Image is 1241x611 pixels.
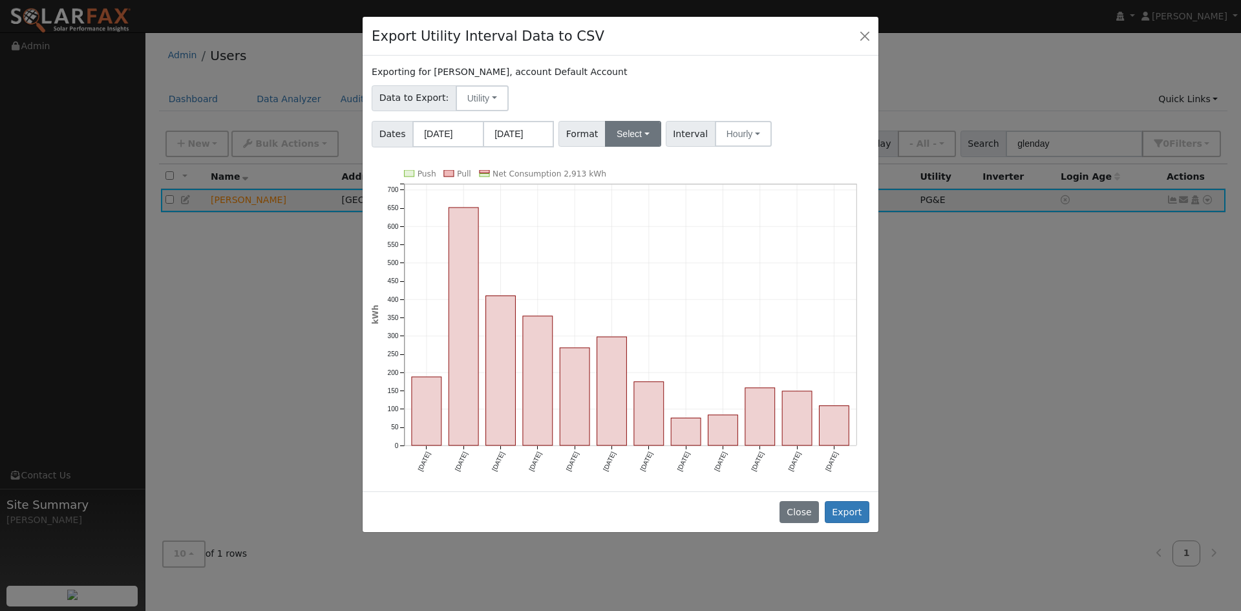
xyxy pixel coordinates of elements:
[523,316,553,445] rect: onclick=""
[824,450,839,472] text: [DATE]
[388,332,399,339] text: 300
[715,121,772,147] button: Hourly
[388,314,399,321] text: 350
[454,450,469,472] text: [DATE]
[666,121,716,147] span: Interval
[391,423,399,431] text: 50
[372,85,456,111] span: Data to Export:
[491,450,505,472] text: [DATE]
[486,295,516,445] rect: onclick=""
[388,369,399,376] text: 200
[457,169,471,178] text: Pull
[671,418,701,445] rect: onclick=""
[372,26,604,47] h4: Export Utility Interval Data to CSV
[565,450,580,472] text: [DATE]
[708,414,737,445] rect: onclick=""
[825,501,869,523] button: Export
[388,387,399,394] text: 150
[745,388,775,445] rect: onclick=""
[388,222,399,230] text: 600
[388,204,399,211] text: 650
[634,381,664,445] rect: onclick=""
[417,450,432,472] text: [DATE]
[676,450,691,472] text: [DATE]
[527,450,542,472] text: [DATE]
[412,377,441,445] rect: onclick=""
[418,169,436,178] text: Push
[560,348,589,445] rect: onclick=""
[602,450,617,472] text: [DATE]
[780,501,819,523] button: Close
[639,450,653,472] text: [DATE]
[605,121,661,147] button: Select
[493,169,606,178] text: Net Consumption 2,913 kWh
[782,391,812,445] rect: onclick=""
[388,295,399,303] text: 400
[558,121,606,147] span: Format
[388,259,399,266] text: 500
[787,450,802,472] text: [DATE]
[713,450,728,472] text: [DATE]
[819,405,849,445] rect: onclick=""
[388,405,399,413] text: 100
[388,350,399,358] text: 250
[395,442,399,449] text: 0
[388,186,399,193] text: 700
[750,450,765,472] text: [DATE]
[597,337,627,445] rect: onclick=""
[456,85,509,111] button: Utility
[388,277,399,284] text: 450
[372,121,413,147] span: Dates
[856,27,874,45] button: Close
[449,208,478,445] rect: onclick=""
[371,305,380,324] text: kWh
[388,241,399,248] text: 550
[372,65,627,79] label: Exporting for [PERSON_NAME], account Default Account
